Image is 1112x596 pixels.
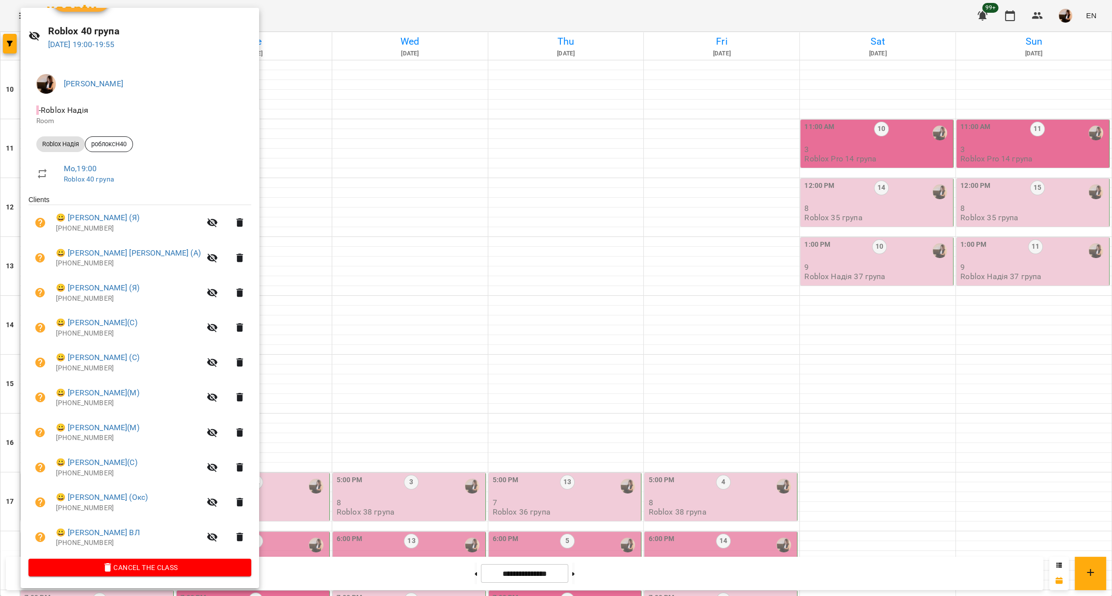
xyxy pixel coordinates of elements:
span: роблоксН40 [85,140,132,149]
a: 😀 [PERSON_NAME] (С) [56,352,139,363]
a: 😀 [PERSON_NAME](С) [56,317,137,329]
p: [PHONE_NUMBER] [56,363,201,373]
p: [PHONE_NUMBER] [56,224,201,233]
a: 😀 [PERSON_NAME](М) [56,422,139,434]
p: [PHONE_NUMBER] [56,468,201,478]
a: 😀 [PERSON_NAME](С) [56,457,137,468]
button: Unpaid. Bill the attendance? [28,491,52,514]
a: 😀 [PERSON_NAME] ВЛ [56,527,140,539]
a: 😀 [PERSON_NAME] (Я) [56,212,139,224]
a: Mo , 19:00 [64,164,97,173]
button: Unpaid. Bill the attendance? [28,421,52,444]
p: [PHONE_NUMBER] [56,398,201,408]
span: Cancel the class [36,562,243,573]
div: роблоксН40 [85,136,133,152]
p: [PHONE_NUMBER] [56,259,201,268]
button: Unpaid. Bill the attendance? [28,351,52,374]
p: [PHONE_NUMBER] [56,294,201,304]
button: Unpaid. Bill the attendance? [28,456,52,479]
a: 😀 [PERSON_NAME](М) [56,387,139,399]
button: Cancel the class [28,559,251,576]
span: - Roblox Надія [36,105,90,115]
a: 😀 [PERSON_NAME] (Окс) [56,492,148,503]
a: Roblox 40 група [64,175,114,183]
p: [PHONE_NUMBER] [56,538,201,548]
button: Unpaid. Bill the attendance? [28,525,52,549]
img: f1c8304d7b699b11ef2dd1d838014dff.jpg [36,74,56,94]
a: [PERSON_NAME] [64,79,123,88]
p: [PHONE_NUMBER] [56,433,201,443]
a: 😀 [PERSON_NAME] [PERSON_NAME] (А) [56,247,201,259]
button: Unpaid. Bill the attendance? [28,281,52,305]
a: [DATE] 19:00-19:55 [48,40,115,49]
span: Roblox Надія [36,140,85,149]
a: 😀 [PERSON_NAME] (Я) [56,282,139,294]
p: Room [36,116,243,126]
p: [PHONE_NUMBER] [56,329,201,338]
button: Unpaid. Bill the attendance? [28,211,52,234]
ul: Clients [28,195,251,558]
p: [PHONE_NUMBER] [56,503,201,513]
h6: Roblox 40 група [48,24,252,39]
button: Unpaid. Bill the attendance? [28,246,52,270]
button: Unpaid. Bill the attendance? [28,386,52,409]
button: Unpaid. Bill the attendance? [28,316,52,339]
